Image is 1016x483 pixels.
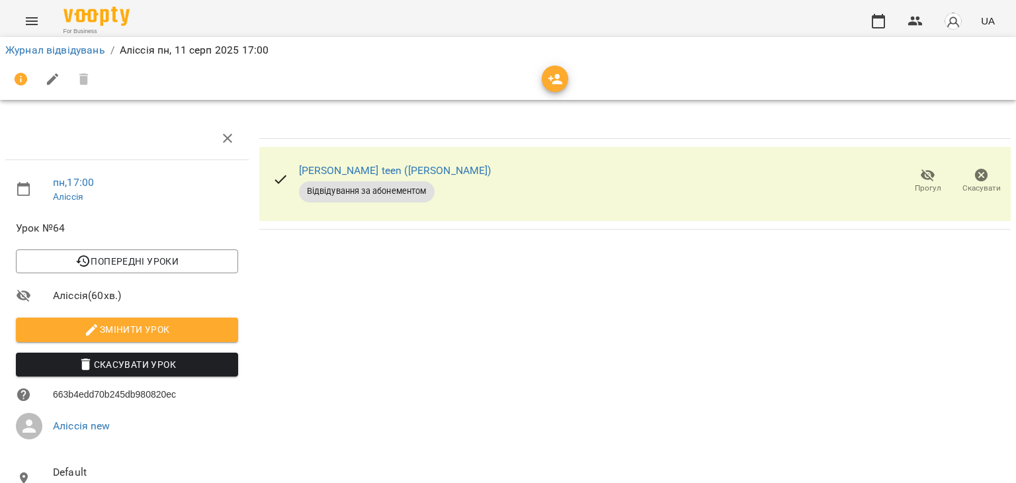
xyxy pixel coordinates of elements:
[53,176,94,189] a: пн , 17:00
[53,288,238,304] span: Аліссія ( 60 хв. )
[915,183,941,194] span: Прогул
[16,5,48,37] button: Menu
[981,14,995,28] span: UA
[5,382,249,408] li: 663b4edd70b245db980820ec
[26,253,228,269] span: Попередні уроки
[954,163,1008,200] button: Скасувати
[5,44,105,56] a: Журнал відвідувань
[16,249,238,273] button: Попередні уроки
[16,220,238,236] span: Урок №64
[901,163,954,200] button: Прогул
[299,164,491,177] a: [PERSON_NAME] teen ([PERSON_NAME])
[53,191,83,202] a: Аліссія
[63,7,130,26] img: Voopty Logo
[53,464,238,480] span: Default
[962,183,1001,194] span: Скасувати
[26,357,228,373] span: Скасувати Урок
[976,9,1000,33] button: UA
[944,12,962,30] img: avatar_s.png
[53,419,110,432] a: Аліссія new
[5,42,1011,58] nav: breadcrumb
[120,42,269,58] p: Аліссія пн, 11 серп 2025 17:00
[63,27,130,36] span: For Business
[16,353,238,376] button: Скасувати Урок
[110,42,114,58] li: /
[16,318,238,341] button: Змінити урок
[299,185,435,197] span: Відвідування за абонементом
[26,322,228,337] span: Змінити урок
